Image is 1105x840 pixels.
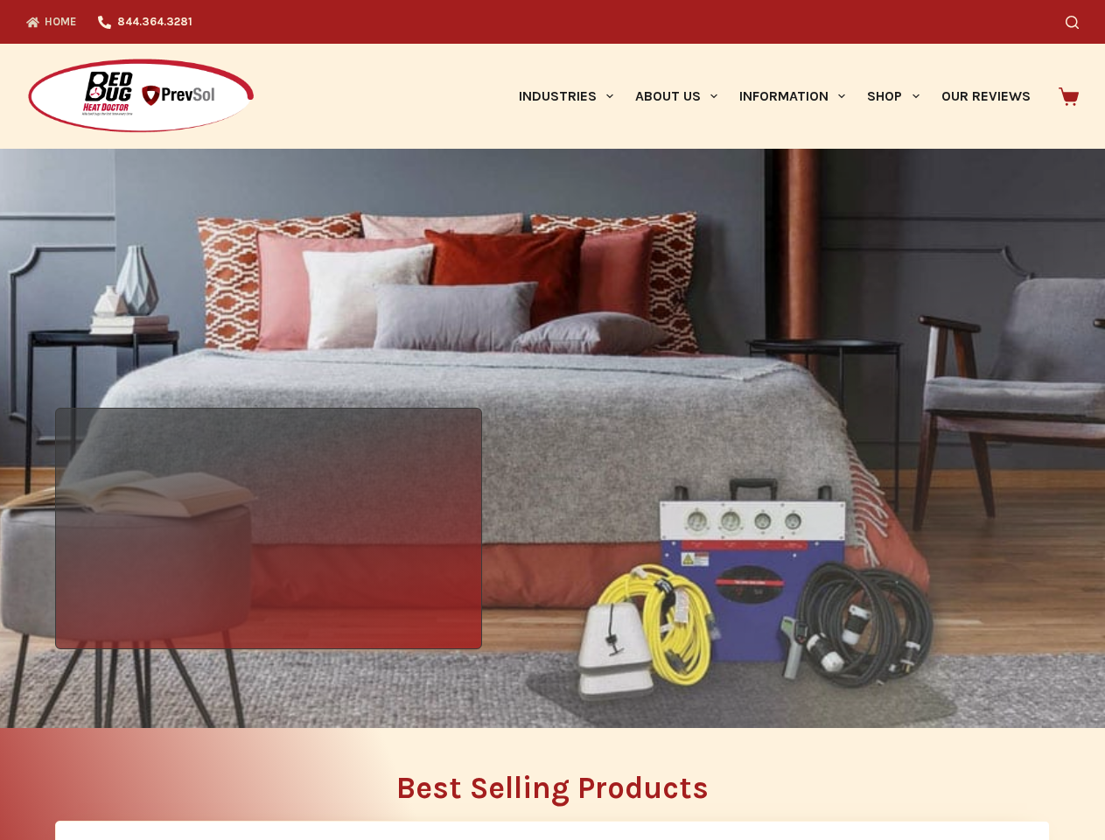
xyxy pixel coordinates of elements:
[55,773,1050,803] h2: Best Selling Products
[507,44,624,149] a: Industries
[1066,16,1079,29] button: Search
[930,44,1041,149] a: Our Reviews
[26,58,255,136] img: Prevsol/Bed Bug Heat Doctor
[729,44,857,149] a: Information
[507,44,1041,149] nav: Primary
[857,44,930,149] a: Shop
[624,44,728,149] a: About Us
